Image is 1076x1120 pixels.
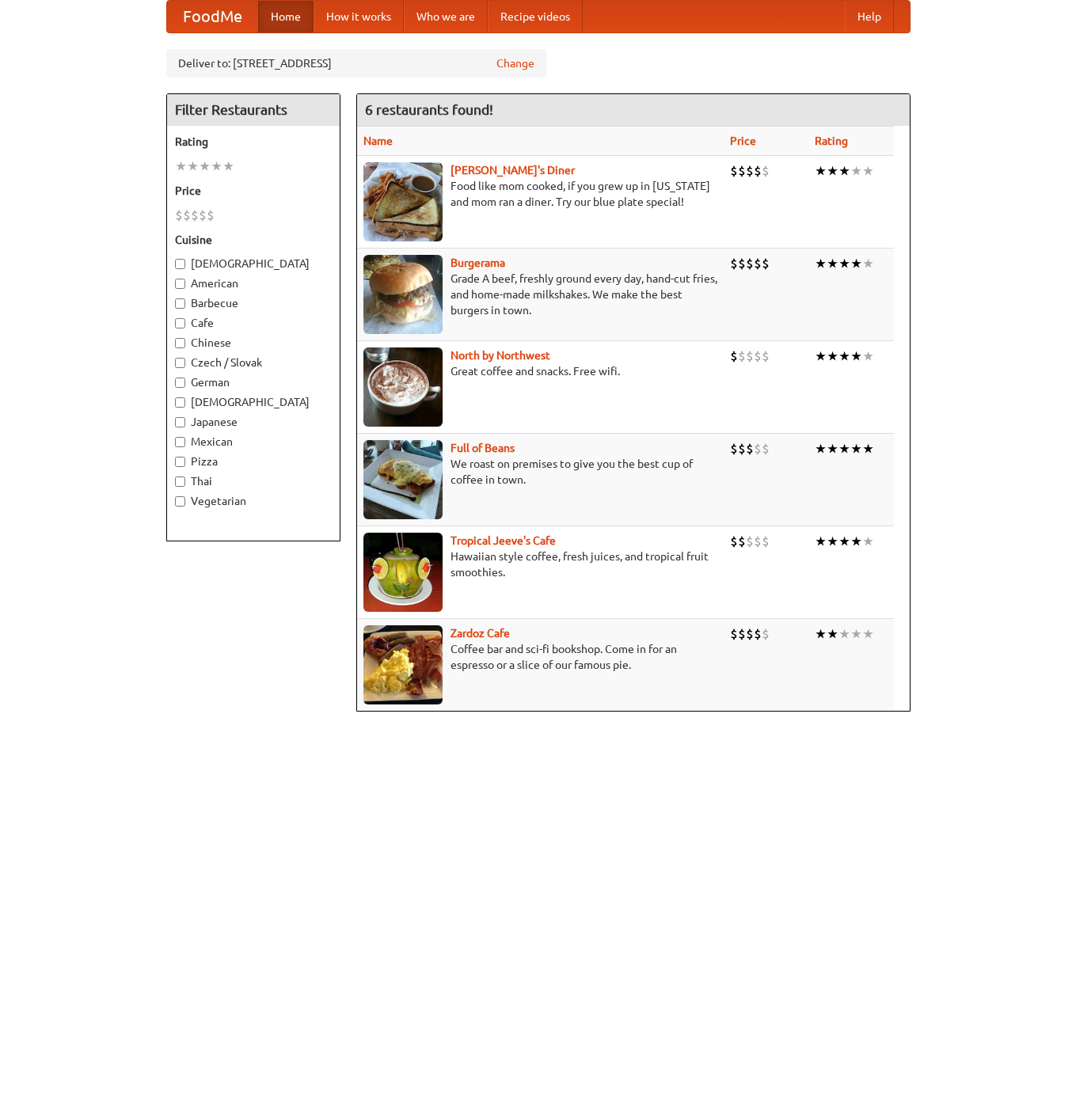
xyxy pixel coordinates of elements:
[175,358,185,368] input: Czech / Slovak
[815,135,848,147] a: Rating
[175,315,332,331] label: Cafe
[730,440,738,457] li: $
[730,533,738,550] li: $
[746,347,754,365] li: $
[838,533,850,550] li: ★
[862,440,874,457] li: ★
[191,207,199,224] li: $
[175,397,185,408] input: [DEMOGRAPHIC_DATA]
[850,533,862,550] li: ★
[175,279,185,289] input: American
[738,533,746,550] li: $
[175,158,187,175] li: ★
[175,454,332,469] label: Pizza
[363,625,443,704] img: zardoz.jpg
[730,625,738,643] li: $
[363,549,717,580] p: Hawaiian style coffee, fresh juices, and tropical fruit smoothies.
[175,473,332,489] label: Thai
[167,1,258,32] a: FoodMe
[258,1,314,32] a: Home
[175,295,332,311] label: Barbecue
[827,162,838,180] li: ★
[496,55,534,71] a: Change
[175,256,332,271] label: [DEMOGRAPHIC_DATA]
[404,1,488,32] a: Who we are
[838,625,850,643] li: ★
[175,417,185,427] input: Japanese
[207,207,215,224] li: $
[850,255,862,272] li: ★
[488,1,583,32] a: Recipe videos
[167,94,340,126] h4: Filter Restaurants
[175,394,332,410] label: [DEMOGRAPHIC_DATA]
[363,347,443,427] img: north.jpg
[730,255,738,272] li: $
[746,533,754,550] li: $
[746,255,754,272] li: $
[746,162,754,180] li: $
[451,164,575,177] a: [PERSON_NAME]'s Diner
[815,533,827,550] li: ★
[175,496,185,507] input: Vegetarian
[451,349,550,362] b: North by Northwest
[363,271,717,318] p: Grade A beef, freshly ground every day, hand-cut fries, and home-made milkshakes. We make the bes...
[363,533,443,612] img: jeeves.jpg
[175,338,185,348] input: Chinese
[166,49,546,78] div: Deliver to: [STREET_ADDRESS]
[451,627,510,640] a: Zardoz Cafe
[363,255,443,334] img: burgerama.jpg
[762,440,770,457] li: $
[762,625,770,643] li: $
[762,347,770,365] li: $
[838,347,850,365] li: ★
[175,378,185,388] input: German
[730,347,738,365] li: $
[738,625,746,643] li: $
[762,162,770,180] li: $
[738,255,746,272] li: $
[815,347,827,365] li: ★
[738,162,746,180] li: $
[175,275,332,291] label: American
[862,255,874,272] li: ★
[754,533,762,550] li: $
[199,158,211,175] li: ★
[754,162,762,180] li: $
[815,255,827,272] li: ★
[175,232,332,248] h5: Cuisine
[845,1,894,32] a: Help
[746,440,754,457] li: $
[175,374,332,390] label: German
[175,355,332,370] label: Czech / Slovak
[175,457,185,467] input: Pizza
[730,135,756,147] a: Price
[827,440,838,457] li: ★
[815,440,827,457] li: ★
[730,162,738,180] li: $
[862,162,874,180] li: ★
[183,207,191,224] li: $
[187,158,199,175] li: ★
[754,347,762,365] li: $
[754,255,762,272] li: $
[762,255,770,272] li: $
[222,158,234,175] li: ★
[363,440,443,519] img: beans.jpg
[363,135,393,147] a: Name
[175,134,332,150] h5: Rating
[838,162,850,180] li: ★
[838,440,850,457] li: ★
[363,363,717,379] p: Great coffee and snacks. Free wifi.
[850,625,862,643] li: ★
[175,437,185,447] input: Mexican
[451,442,515,454] b: Full of Beans
[451,534,556,547] a: Tropical Jeeve's Cafe
[451,256,505,269] a: Burgerama
[815,162,827,180] li: ★
[738,347,746,365] li: $
[175,335,332,351] label: Chinese
[862,347,874,365] li: ★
